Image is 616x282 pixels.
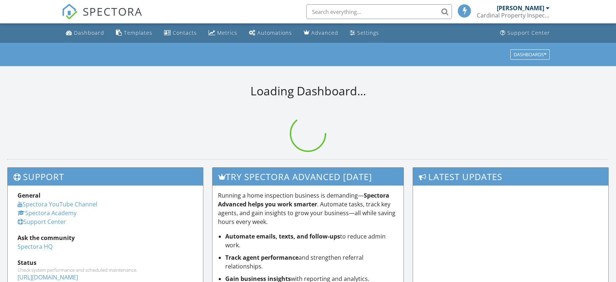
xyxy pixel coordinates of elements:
[225,232,340,240] strong: Automate emails, texts, and follow-ups
[225,254,299,262] strong: Track agent performance
[63,26,107,40] a: Dashboard
[225,232,398,249] li: to reduce admin work.
[217,29,237,36] div: Metrics
[17,200,97,208] a: Spectora YouTube Channel
[17,191,40,199] strong: General
[124,29,152,36] div: Templates
[357,29,379,36] div: Settings
[301,26,341,40] a: Advanced
[413,168,608,186] h3: Latest Updates
[306,4,452,19] input: Search everything...
[218,191,389,208] strong: Spectora Advanced helps you work smarter
[62,10,143,25] a: SPECTORA
[257,29,292,36] div: Automations
[8,168,203,186] h3: Support
[347,26,382,40] a: Settings
[173,29,197,36] div: Contacts
[17,233,193,242] div: Ask the community
[62,4,78,20] img: The Best Home Inspection Software - Spectora
[206,26,240,40] a: Metrics
[225,253,398,271] li: and strengthen referral relationships.
[477,12,550,19] div: Cardinal Property Inspection
[83,4,143,19] span: SPECTORA
[213,168,403,186] h3: Try spectora advanced [DATE]
[497,26,553,40] a: Support Center
[510,49,550,60] button: Dashboards
[74,29,104,36] div: Dashboard
[17,218,66,226] a: Support Center
[246,26,295,40] a: Automations (Basic)
[497,4,544,12] div: [PERSON_NAME]
[17,209,77,217] a: Spectora Academy
[17,273,78,281] a: [URL][DOMAIN_NAME]
[17,243,52,251] a: Spectora HQ
[113,26,155,40] a: Templates
[17,258,193,267] div: Status
[514,52,546,57] div: Dashboards
[17,267,193,273] div: Check system performance and scheduled maintenance.
[311,29,338,36] div: Advanced
[507,29,550,36] div: Support Center
[218,191,398,226] p: Running a home inspection business is demanding— . Automate tasks, track key agents, and gain ins...
[161,26,200,40] a: Contacts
